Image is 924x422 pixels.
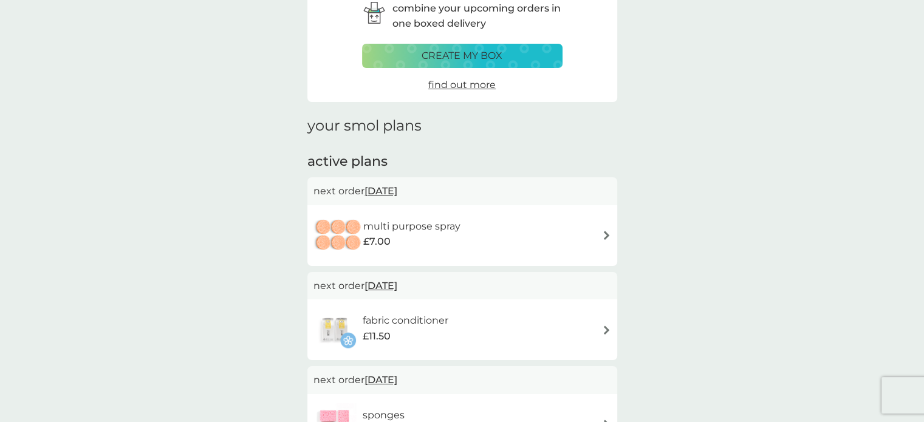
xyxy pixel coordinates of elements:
[313,372,611,388] p: next order
[602,231,611,240] img: arrow right
[364,274,397,298] span: [DATE]
[313,278,611,294] p: next order
[362,44,563,68] button: create my box
[313,214,363,257] img: multi purpose spray
[422,48,502,64] p: create my box
[307,152,617,171] h2: active plans
[313,183,611,199] p: next order
[363,219,460,234] h6: multi purpose spray
[364,368,397,392] span: [DATE]
[364,179,397,203] span: [DATE]
[363,313,448,328] h6: fabric conditioner
[363,328,391,344] span: £11.50
[392,1,563,32] p: combine your upcoming orders in one boxed delivery
[307,117,617,135] h1: your smol plans
[313,308,356,351] img: fabric conditioner
[602,325,611,335] img: arrow right
[428,79,496,90] span: find out more
[428,77,496,93] a: find out more
[363,234,391,250] span: £7.00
